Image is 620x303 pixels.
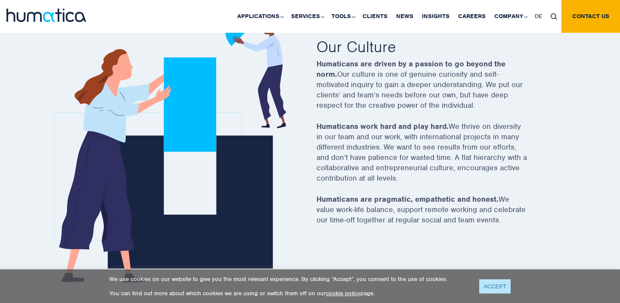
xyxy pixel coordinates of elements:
[109,290,468,297] p: You can find out more about which cookies we are using or switch them off on our page.
[109,275,468,283] p: We use cookies on our website to give you the most relevant experience. By clicking “Accept”, you...
[551,13,557,20] img: search_icon
[479,279,511,294] a: ACCEPT
[316,194,549,236] p: We value work-life balance, support remote working and celebrate our time-off together at regular...
[316,37,549,56] h2: Our Culture
[535,12,542,20] span: DE
[54,16,286,282] img: career_img2
[316,59,549,121] p: Our culture is one of genuine curiosity and self-motivated inquiry to gain a deeper understanding...
[316,121,549,194] p: We thrive on diversity in our team and our work, with international projects in many different in...
[316,122,449,131] strong: Humaticans work hard and play hard.
[326,290,360,297] a: cookie policy
[6,9,86,22] img: logo
[316,194,499,204] strong: Humaticans are pragmatic, empathetic and honest.
[316,59,505,79] strong: Humaticans are driven by a passion to go beyond the norm.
